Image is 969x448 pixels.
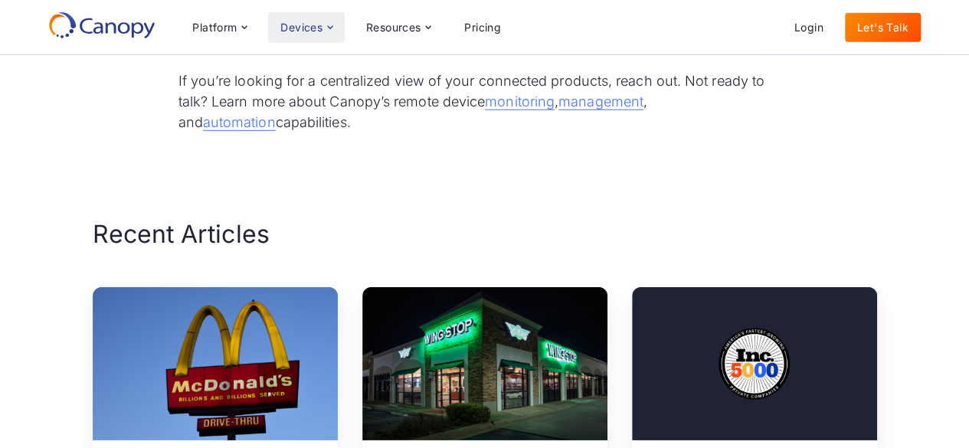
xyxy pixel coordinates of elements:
a: automation [203,114,276,131]
p: If you’re looking for a centralized view of your connected products, reach out. Not ready to talk... [178,70,791,132]
div: Platform [192,22,237,33]
a: monitoring [485,93,555,110]
div: Resources [354,12,443,43]
a: Let's Talk [845,13,921,42]
a: Pricing [452,13,513,42]
div: Devices [280,22,322,33]
h2: Recent Articles [93,218,270,250]
div: Resources [366,22,421,33]
a: management [558,93,643,110]
a: Login [782,13,836,42]
div: Platform [180,12,259,43]
div: Devices [268,12,345,43]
